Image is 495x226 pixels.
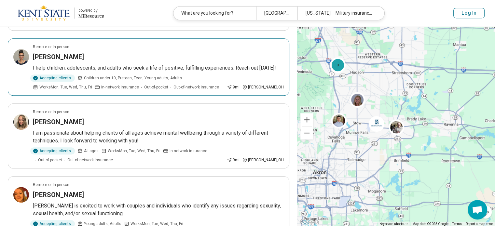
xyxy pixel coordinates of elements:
div: What are you looking for? [173,7,256,20]
p: I am passionate about helping clients of all ages achieve mental wellbeing through a variety of d... [33,129,284,145]
span: All ages [84,148,99,154]
p: [PERSON_NAME] is excited to work with couples and individuals who identify any issues regarding s... [33,202,284,218]
p: I help children, adolescents, and adults who seek a life of positive, fulfilling experiences. Rea... [33,64,284,72]
a: Kent State Universitypowered by [10,5,104,21]
span: Children under 10, Preteen, Teen, Young adults, Adults [84,75,182,81]
h3: [PERSON_NAME] [33,190,84,199]
a: Report a map error [466,222,493,226]
span: Out-of-network insurance [173,84,219,90]
p: Remote or In-person [33,44,69,50]
span: Works Mon, Tue, Wed, Thu, Fri [39,84,92,90]
button: Zoom in [300,113,313,126]
span: Out-of-pocket [144,84,168,90]
a: Terms (opens in new tab) [452,222,462,226]
div: 9 mi [227,84,240,90]
h3: [PERSON_NAME] [33,117,84,126]
button: Zoom out [300,126,313,140]
div: [PERSON_NAME] , OH [242,84,284,90]
div: Accepting clients [30,74,75,82]
img: Kent State University [18,5,70,21]
div: 3 [330,57,346,73]
button: Log In [453,8,485,18]
div: [PERSON_NAME] , OH [242,157,284,163]
span: In-network insurance [170,148,207,154]
div: [US_STATE] – Military insurance (e.g. TRICARE) [297,7,380,20]
div: [GEOGRAPHIC_DATA] [256,7,297,20]
div: 9 mi [227,157,240,163]
p: Remote or In-person [33,109,69,115]
p: Remote or In-person [33,182,69,188]
h3: [PERSON_NAME] [33,52,84,61]
span: Works Mon, Tue, Wed, Thu, Fri [108,148,160,154]
div: powered by [78,7,104,13]
div: Accepting clients [30,147,75,154]
span: Out-of-pocket [38,157,62,163]
span: In-network insurance [101,84,139,90]
span: Out-of-network insurance [67,157,113,163]
span: Map data ©2025 Google [412,222,448,226]
div: Open chat [468,200,487,219]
